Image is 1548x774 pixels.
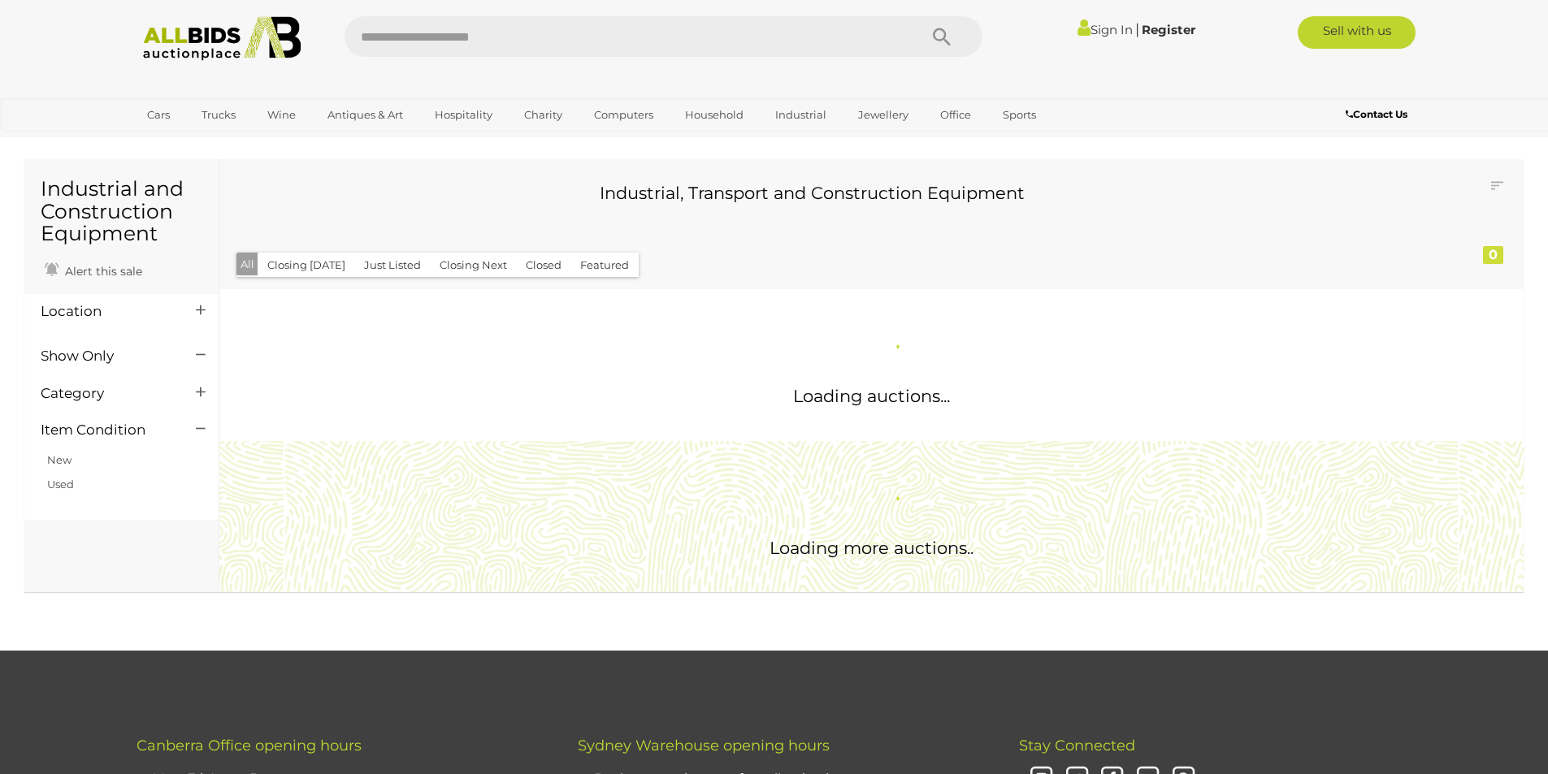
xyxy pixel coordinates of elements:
a: Antiques & Art [317,102,414,128]
h4: Location [41,304,171,319]
span: Stay Connected [1019,737,1135,755]
h4: Item Condition [41,422,171,438]
a: Trucks [191,102,246,128]
a: Charity [514,102,573,128]
span: Canberra Office opening hours [137,737,362,755]
img: Allbids.com.au [134,16,310,61]
h1: Industrial and Construction Equipment [41,178,202,245]
h4: Category [41,386,171,401]
a: Sports [992,102,1047,128]
button: Search [901,16,982,57]
a: Computers [583,102,664,128]
a: New [47,453,72,466]
div: 0 [1483,246,1503,264]
button: Just Listed [354,253,431,278]
a: Office [930,102,982,128]
a: Wine [257,102,306,128]
a: Contact Us [1346,106,1411,123]
a: Household [674,102,754,128]
a: Hospitality [424,102,503,128]
button: Closing [DATE] [258,253,355,278]
a: Industrial [765,102,837,128]
a: Alert this sale [41,257,146,282]
a: Jewellery [848,102,919,128]
a: Used [47,478,74,491]
span: | [1135,20,1139,38]
span: Loading more auctions.. [770,538,973,558]
button: All [236,253,258,276]
a: Register [1142,22,1195,37]
a: [GEOGRAPHIC_DATA] [137,128,273,155]
button: Closing Next [430,253,517,278]
button: Closed [516,253,571,278]
span: Loading auctions... [793,386,950,406]
span: Sydney Warehouse opening hours [578,737,830,755]
h4: Show Only [41,348,171,364]
span: Alert this sale [61,264,142,279]
h3: Industrial, Transport and Construction Equipment [248,184,1377,202]
a: Cars [137,102,180,128]
b: Contact Us [1346,108,1407,120]
button: Featured [570,253,639,278]
a: Sell with us [1298,16,1416,49]
a: Sign In [1078,22,1133,37]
